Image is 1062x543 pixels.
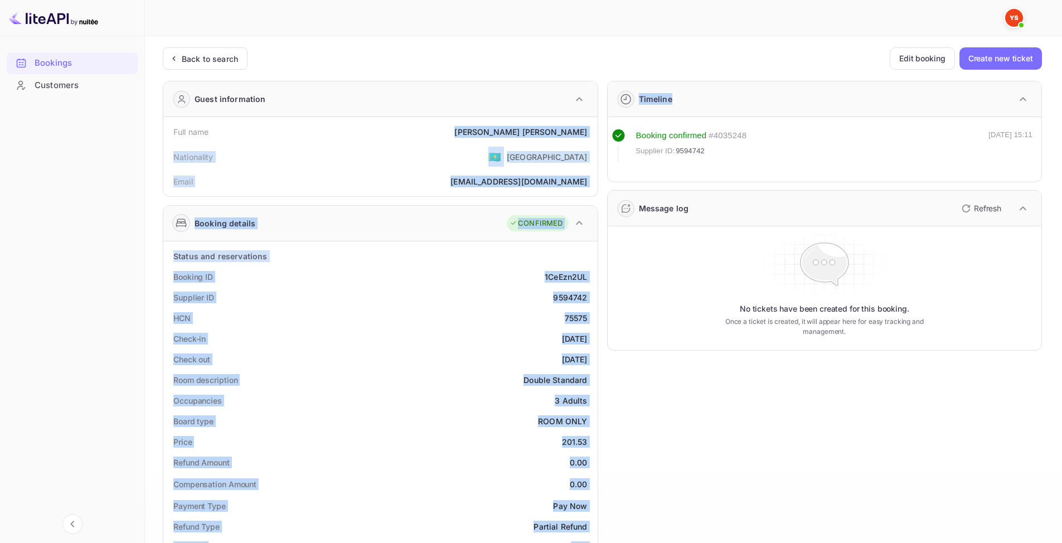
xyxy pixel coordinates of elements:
[570,457,588,468] div: 0.00
[553,292,587,303] div: 9594742
[195,217,255,229] div: Booking details
[173,151,214,163] div: Nationality
[523,374,587,386] div: Double Standard
[562,436,588,448] div: 201.53
[510,218,562,229] div: CONFIRMED
[62,514,83,534] button: Collapse navigation
[173,176,193,187] div: Email
[450,176,587,187] div: [EMAIL_ADDRESS][DOMAIN_NAME]
[707,317,941,337] p: Once a ticket is created, it will appear here for easy tracking and management.
[639,93,672,105] div: Timeline
[35,79,132,92] div: Customers
[538,415,587,427] div: ROOM ONLY
[7,75,138,95] a: Customers
[7,52,138,73] a: Bookings
[988,129,1032,162] div: [DATE] 15:11
[1005,9,1023,27] img: Yandex Support
[173,292,214,303] div: Supplier ID
[570,478,588,490] div: 0.00
[562,353,588,365] div: [DATE]
[173,436,192,448] div: Price
[974,202,1001,214] p: Refresh
[7,52,138,74] div: Bookings
[636,129,707,142] div: Booking confirmed
[553,500,587,512] div: Pay Now
[182,53,238,65] div: Back to search
[545,271,587,283] div: 1CeEzn2UL
[173,457,230,468] div: Refund Amount
[173,374,237,386] div: Room description
[9,9,98,27] img: LiteAPI logo
[636,146,675,157] span: Supplier ID:
[488,147,501,167] span: United States
[195,93,266,105] div: Guest information
[454,126,587,138] div: [PERSON_NAME] [PERSON_NAME]
[173,312,191,324] div: HCN
[565,312,588,324] div: 75575
[173,353,210,365] div: Check out
[173,500,226,512] div: Payment Type
[7,75,138,96] div: Customers
[709,129,746,142] div: # 4035248
[676,146,705,157] span: 9594742
[173,126,208,138] div: Full name
[173,271,213,283] div: Booking ID
[534,521,587,532] div: Partial Refund
[562,333,588,345] div: [DATE]
[173,478,256,490] div: Compensation Amount
[890,47,955,70] button: Edit booking
[173,395,222,406] div: Occupancies
[173,250,267,262] div: Status and reservations
[955,200,1006,217] button: Refresh
[173,333,206,345] div: Check-in
[173,521,220,532] div: Refund Type
[507,151,588,163] div: [GEOGRAPHIC_DATA]
[35,57,132,70] div: Bookings
[173,415,214,427] div: Board type
[740,303,909,314] p: No tickets have been created for this booking.
[639,202,689,214] div: Message log
[959,47,1042,70] button: Create new ticket
[555,395,587,406] div: 3 Adults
